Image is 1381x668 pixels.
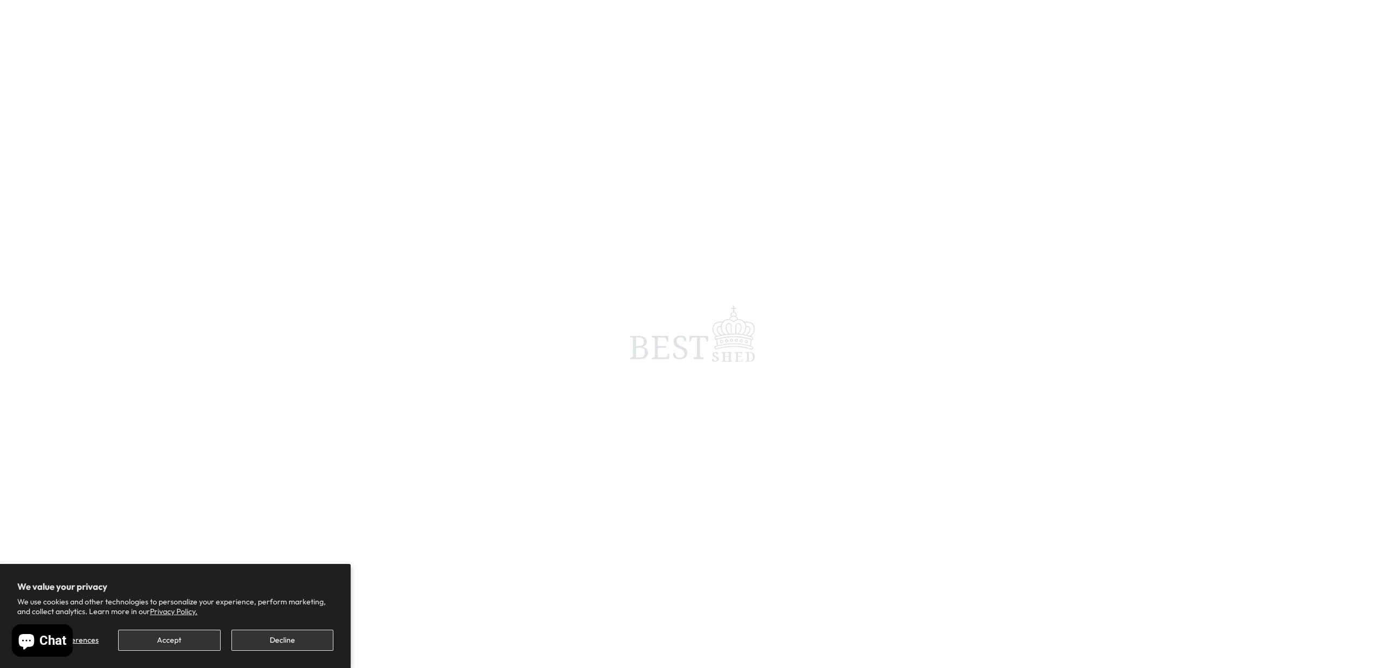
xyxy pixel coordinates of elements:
button: Accept [118,630,220,651]
a: Privacy Policy. [150,607,197,616]
h2: We value your privacy [17,581,333,592]
inbox-online-store-chat: Shopify online store chat [9,624,76,659]
p: We use cookies and other technologies to personalize your experience, perform marketing, and coll... [17,597,333,616]
button: Decline [231,630,333,651]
